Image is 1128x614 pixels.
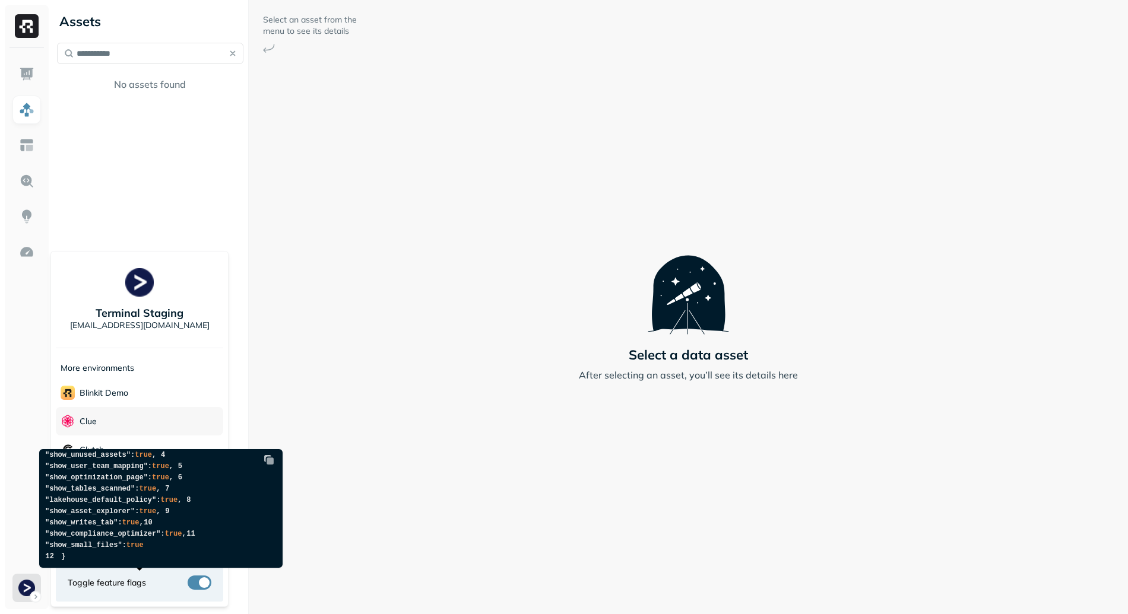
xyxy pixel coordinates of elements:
[80,387,128,399] p: Blinkit Demo
[45,518,118,527] span: "show_writes_tab"
[135,507,139,516] span: :
[122,541,126,549] span: :
[45,451,131,459] span: "show_unused_assets"
[80,416,97,427] p: Clue
[160,508,176,516] span: 9
[125,268,154,297] img: Terminal Staging
[169,462,173,470] span: ,
[126,541,144,549] span: true
[45,462,148,470] span: "show_user_team_mapping"
[131,451,135,459] span: :
[122,518,140,527] span: true
[61,362,134,374] p: More environments
[139,507,156,516] span: true
[152,473,169,482] span: true
[45,496,156,504] span: "lakehouse_default_policy"
[182,497,198,504] span: 8
[139,485,156,493] span: true
[96,306,183,320] p: Terminal Staging
[160,485,176,493] span: 7
[186,530,202,538] span: 11
[45,485,135,493] span: "show_tables_scanned"
[45,553,61,561] span: 12
[61,386,75,400] img: Blinkit Demo
[70,320,210,331] p: [EMAIL_ADDRESS][DOMAIN_NAME]
[118,518,122,527] span: :
[45,530,160,538] span: "show_compliance_optimizer"
[148,473,152,482] span: :
[45,440,256,561] code: }
[152,451,156,459] span: ,
[45,473,148,482] span: "show_optimization_page"
[152,462,169,470] span: true
[263,454,275,466] img: Copy
[80,444,104,456] p: Clutch
[160,530,164,538] span: :
[61,443,75,457] img: Clutch
[61,414,75,428] img: Clue
[45,507,135,516] span: "show_asset_explorer"
[135,451,152,459] span: true
[135,485,139,493] span: :
[68,577,146,588] span: Toggle feature flags
[178,496,182,504] span: ,
[156,485,160,493] span: ,
[148,462,152,470] span: :
[156,496,160,504] span: :
[165,530,182,538] span: true
[139,518,143,527] span: ,
[173,463,189,470] span: 5
[160,496,178,504] span: true
[156,451,172,459] span: 4
[45,541,122,549] span: "show_small_files"
[182,530,186,538] span: ,
[169,473,173,482] span: ,
[144,519,160,527] span: 10
[173,474,189,482] span: 6
[156,507,160,516] span: ,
